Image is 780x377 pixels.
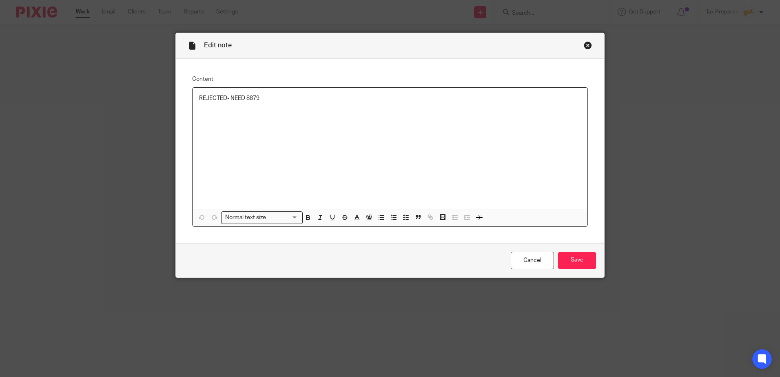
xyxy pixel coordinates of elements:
[511,252,554,269] a: Cancel
[223,213,268,222] span: Normal text size
[584,41,592,49] div: Close this dialog window
[558,252,596,269] input: Save
[221,211,303,224] div: Search for option
[268,213,298,222] input: Search for option
[192,75,588,83] label: Content
[204,42,232,49] span: Edit note
[199,94,581,102] p: REJECTED- NEED 8879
